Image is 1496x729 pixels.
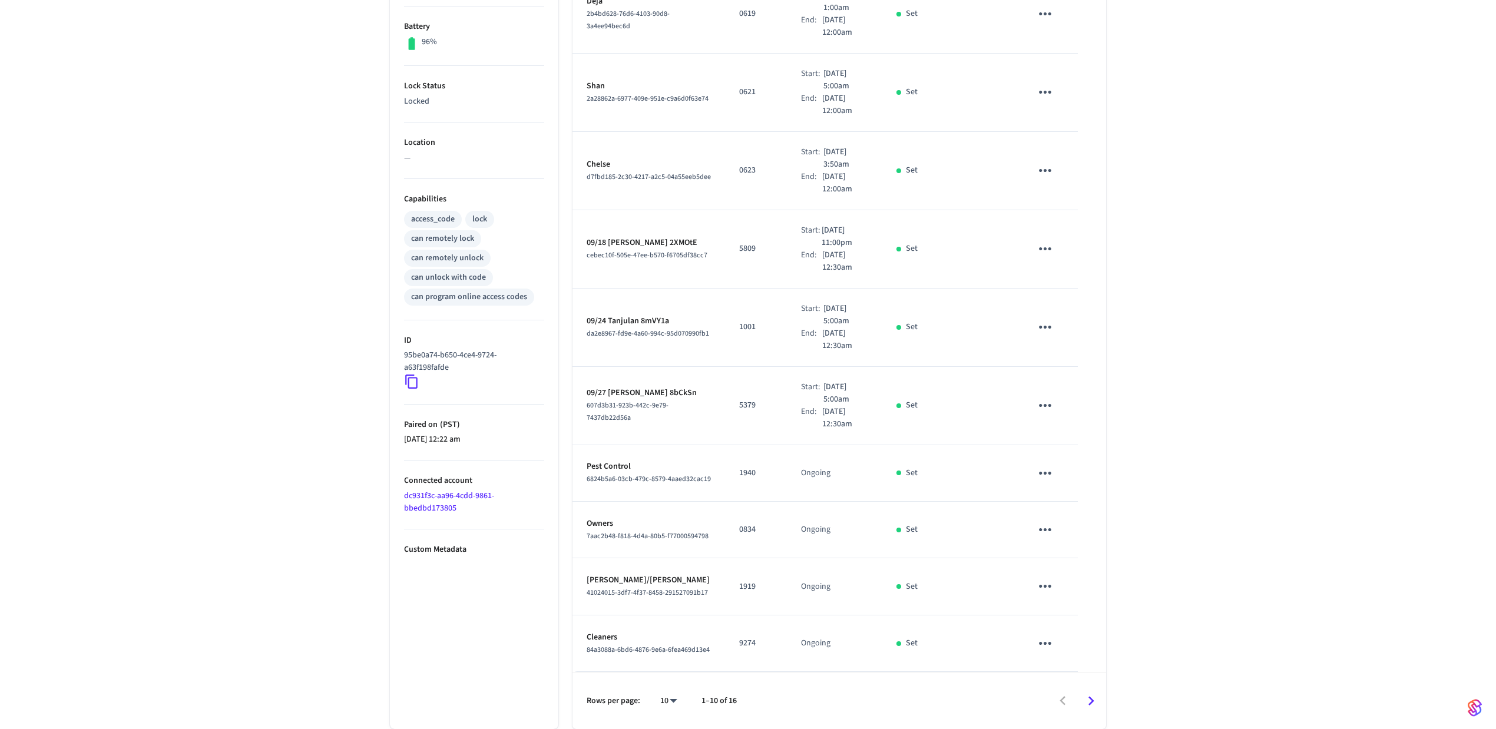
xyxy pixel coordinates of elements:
img: SeamLogoGradient.69752ec5.svg [1468,698,1482,717]
a: dc931f3c-aa96-4cdd-9861-bbedbd173805 [404,490,494,514]
div: End: [801,327,822,352]
p: [DATE] 12:00am [822,171,868,195]
div: can unlock with code [411,271,486,284]
td: Ongoing [787,502,882,558]
p: [DATE] 12:30am [822,249,868,274]
p: [DATE] 12:00am [822,92,868,117]
p: [DATE] 5:00am [823,303,868,327]
p: [DATE] 12:30am [822,327,868,352]
p: Connected account [404,475,544,487]
p: [PERSON_NAME]/[PERSON_NAME] [587,574,711,586]
span: 2a28862a-6977-409e-951e-c9a6d0f63e74 [587,94,709,104]
div: Start: [801,224,822,249]
p: Rows per page: [587,695,640,707]
p: 5379 [739,399,773,412]
p: [DATE] 11:00pm [822,224,868,249]
p: 95be0a74-b650-4ce4-9724-a63f198fafde [404,349,540,374]
div: End: [801,14,822,39]
p: 9274 [739,637,773,650]
p: 09/27 [PERSON_NAME] 8bCkSn [587,387,711,399]
p: Shan [587,80,711,92]
div: Start: [801,68,823,92]
p: Set [906,637,918,650]
p: 1940 [739,467,773,479]
p: Set [906,399,918,412]
p: — [404,152,544,164]
p: Set [906,164,918,177]
p: [DATE] 5:00am [823,381,868,406]
p: [DATE] 12:30am [822,406,868,430]
p: 1919 [739,581,773,593]
div: can program online access codes [411,291,527,303]
p: [DATE] 5:00am [823,68,868,92]
span: 84a3088a-6bd6-4876-9e6a-6fea469d13e4 [587,645,710,655]
p: Capabilities [404,193,544,206]
p: [DATE] 12:22 am [404,433,544,446]
p: 0623 [739,164,773,177]
div: access_code [411,213,455,226]
div: lock [472,213,487,226]
p: 0621 [739,86,773,98]
p: Set [906,581,918,593]
div: End: [801,406,822,430]
span: 6824b5a6-03cb-479c-8579-4aaed32cac19 [587,474,711,484]
span: 41024015-3df7-4f37-8458-291527091b17 [587,588,708,598]
p: Location [404,137,544,149]
p: ID [404,334,544,347]
p: Set [906,8,918,20]
div: End: [801,92,822,117]
p: 5809 [739,243,773,255]
p: Custom Metadata [404,544,544,556]
span: d7fbd185-2c30-4217-a2c5-04a55eeb5dee [587,172,711,182]
div: Start: [801,146,823,171]
div: 10 [654,692,683,710]
p: Paired on [404,419,544,431]
div: End: [801,171,822,195]
td: Ongoing [787,615,882,672]
p: Lock Status [404,80,544,92]
td: Ongoing [787,445,882,502]
p: 96% [422,36,437,48]
p: 09/18 [PERSON_NAME] 2XMOtE [587,237,711,249]
p: Battery [404,21,544,33]
p: Set [906,523,918,536]
p: Cleaners [587,631,711,644]
p: 1–10 of 16 [701,695,737,707]
p: 09/24 Tanjulan 8mVY1a [587,315,711,327]
button: Go to next page [1077,687,1105,715]
p: 0834 [739,523,773,536]
p: [DATE] 12:00am [822,14,868,39]
p: Chelse [587,158,711,171]
div: can remotely lock [411,233,474,245]
span: 607d3b31-923b-442c-9e79-7437db22d56a [587,400,668,423]
span: ( PST ) [438,419,460,430]
div: Start: [801,303,823,327]
p: 0619 [739,8,773,20]
span: da2e8967-fd9e-4a60-994c-95d070990fb1 [587,329,709,339]
p: Set [906,321,918,333]
span: cebec10f-505e-47ee-b570-f6705df38cc7 [587,250,707,260]
p: 1001 [739,321,773,333]
p: Owners [587,518,711,530]
span: 7aac2b48-f818-4d4a-80b5-f77000594798 [587,531,709,541]
p: Set [906,243,918,255]
p: Pest Control [587,460,711,473]
div: End: [801,249,822,274]
p: [DATE] 3:50am [823,146,868,171]
span: 2b4bd628-76d6-4103-90d8-3a4ee94bec6d [587,9,670,31]
td: Ongoing [787,558,882,615]
p: Locked [404,95,544,108]
div: Start: [801,381,823,406]
p: Set [906,86,918,98]
div: can remotely unlock [411,252,484,264]
p: Set [906,467,918,479]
